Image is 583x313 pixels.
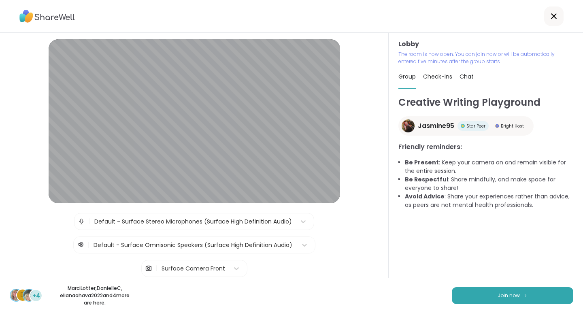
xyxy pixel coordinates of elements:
img: Bright Host [495,124,499,128]
b: Be Present [405,158,439,166]
span: | [88,213,90,230]
span: | [155,260,157,277]
h1: Creative Writing Playground [398,95,573,110]
li: : Keep your camera on and remain visible for the entire session. [405,158,573,175]
a: Jasmine95Jasmine95Star PeerStar PeerBright HostBright Host [398,116,534,136]
span: Bright Host [501,123,524,129]
h3: Lobby [398,39,573,49]
span: Jasmine95 [418,121,454,131]
img: Camera [145,260,152,277]
p: MarciLotter , DanielleC , elianaahava2022 and 4 more are here. [49,285,140,307]
span: Group [398,72,416,81]
h3: Friendly reminders: [398,142,573,152]
div: Surface Camera Front [162,264,225,273]
img: Star Peer [461,124,465,128]
b: Avoid Advice [405,192,445,200]
p: The room is now open. You can join now or will be automatically entered five minutes after the gr... [398,51,573,65]
img: MarciLotter [11,290,22,301]
img: Jasmine95 [402,119,415,132]
div: Default - Surface Stereo Microphones (Surface High Definition Audio) [94,217,292,226]
span: D [20,290,25,300]
span: Chat [460,72,474,81]
b: Be Respectful [405,175,448,183]
span: Join now [498,292,520,299]
span: | [87,240,89,250]
span: Check-ins [423,72,452,81]
li: : Share mindfully, and make space for everyone to share! [405,175,573,192]
span: Star Peer [466,123,485,129]
img: ShareWell Logomark [523,293,528,298]
img: ShareWell Logo [19,7,75,26]
button: Join now [452,287,573,304]
li: : Share your experiences rather than advice, as peers are not mental health professionals. [405,192,573,209]
img: Microphone [78,213,85,230]
span: +4 [32,292,40,300]
img: elianaahava2022 [23,290,35,301]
